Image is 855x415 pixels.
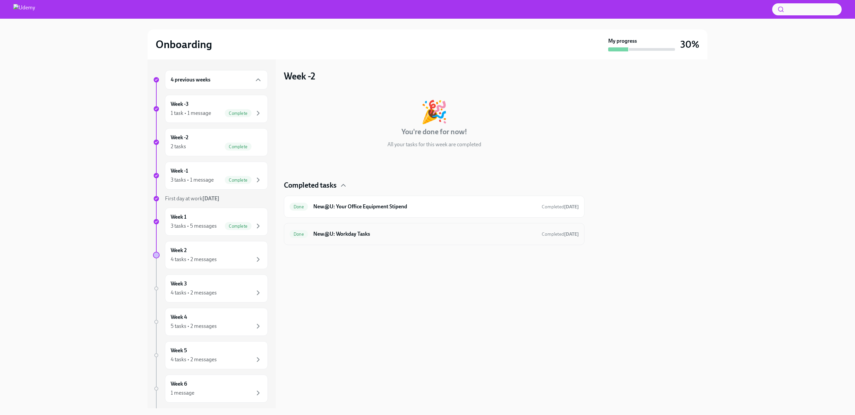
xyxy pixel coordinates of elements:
span: August 25th, 2025 23:02 [542,204,579,210]
h6: New@U: Workday Tasks [313,230,536,238]
span: September 3rd, 2025 10:03 [542,231,579,237]
span: Done [290,232,308,237]
h6: Week -2 [171,134,188,141]
h6: New@U: Your Office Equipment Stipend [313,203,536,210]
div: 4 tasks • 2 messages [171,289,217,296]
h6: Week 4 [171,314,187,321]
a: Week 61 message [153,375,268,403]
h6: Week 5 [171,347,187,354]
h4: You're done for now! [401,127,467,137]
a: Week -13 tasks • 1 messageComplete [153,162,268,190]
h3: 30% [680,38,699,50]
div: 2 tasks [171,143,186,150]
span: Complete [225,178,251,183]
a: Week 54 tasks • 2 messages [153,341,268,369]
h6: 4 previous weeks [171,76,210,83]
strong: My progress [608,37,637,45]
div: Completed tasks [284,180,584,190]
a: First day at work[DATE] [153,195,268,202]
h6: Week 2 [171,247,187,254]
h6: Week -3 [171,100,189,108]
a: Week -22 tasksComplete [153,128,268,156]
h3: Week -2 [284,70,315,82]
p: All your tasks for this week are completed [387,141,481,148]
h2: Onboarding [156,38,212,51]
div: 4 previous weeks [165,70,268,89]
div: 1 message [171,389,194,397]
a: Week 45 tasks • 2 messages [153,308,268,336]
h6: Week 3 [171,280,187,287]
div: 4 tasks • 2 messages [171,356,217,363]
span: Completed [542,204,579,210]
div: 1 task • 1 message [171,110,211,117]
h4: Completed tasks [284,180,337,190]
a: Week 34 tasks • 2 messages [153,274,268,302]
strong: [DATE] [564,231,579,237]
a: DoneNew@U: Workday TasksCompleted[DATE] [290,229,579,239]
div: 5 tasks • 2 messages [171,323,217,330]
img: Udemy [13,4,35,15]
h6: Week 6 [171,380,187,388]
h6: Week 1 [171,213,186,221]
div: 4 tasks • 2 messages [171,256,217,263]
strong: [DATE] [564,204,579,210]
div: 3 tasks • 1 message [171,176,214,184]
span: Complete [225,144,251,149]
a: Week 24 tasks • 2 messages [153,241,268,269]
a: DoneNew@U: Your Office Equipment StipendCompleted[DATE] [290,201,579,212]
strong: [DATE] [202,195,219,202]
a: Week -31 task • 1 messageComplete [153,95,268,123]
div: 🎉 [420,101,448,123]
span: Complete [225,111,251,116]
span: Complete [225,224,251,229]
a: Week 13 tasks • 5 messagesComplete [153,208,268,236]
span: First day at work [165,195,219,202]
span: Completed [542,231,579,237]
div: 3 tasks • 5 messages [171,222,217,230]
span: Done [290,204,308,209]
h6: Week -1 [171,167,188,175]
